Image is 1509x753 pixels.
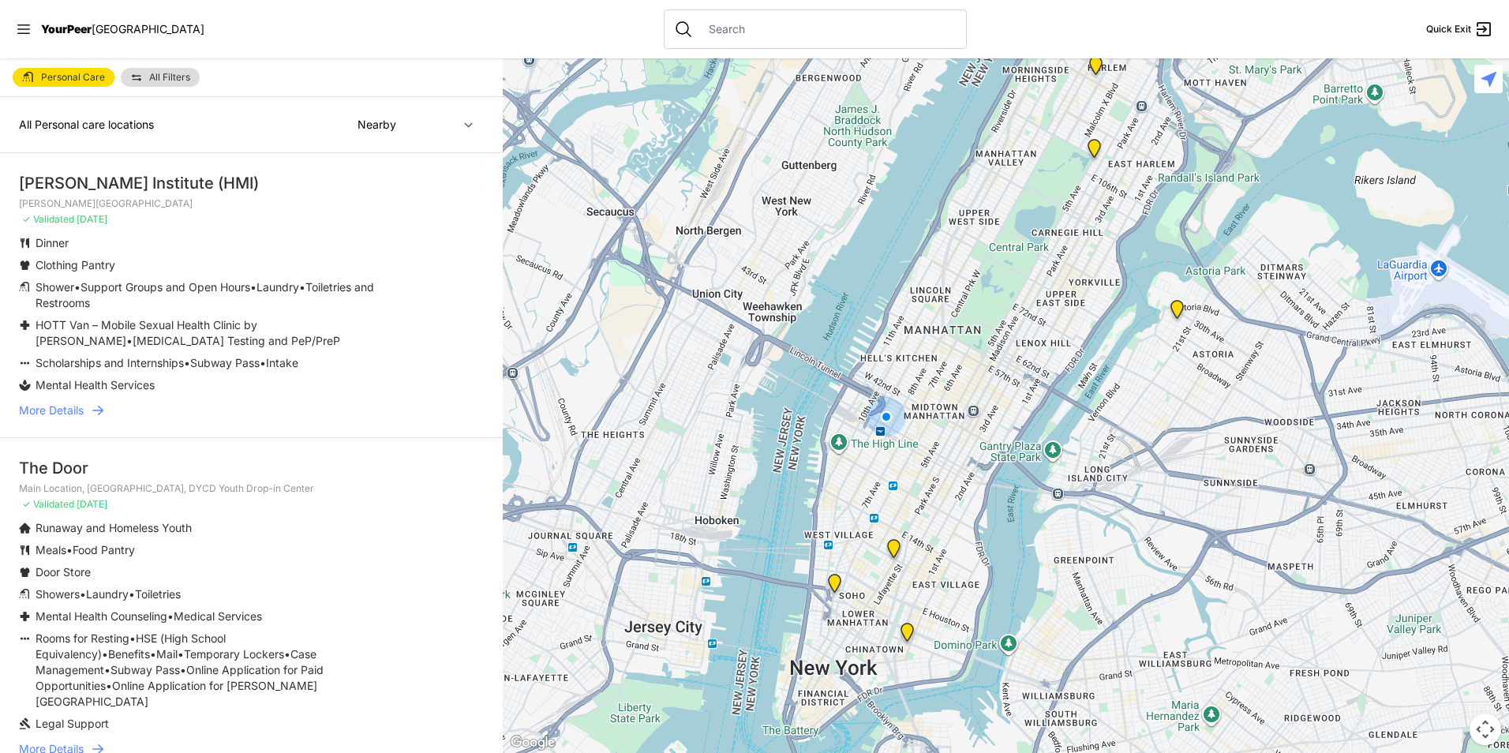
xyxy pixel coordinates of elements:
[19,403,484,418] a: More Details
[284,647,290,661] span: •
[41,73,105,82] span: Personal Care
[178,647,184,661] span: •
[256,280,299,294] span: Laundry
[19,118,154,131] span: All Personal care locations
[102,647,108,661] span: •
[184,647,284,661] span: Temporary Lockers
[41,22,92,36] span: YourPeer
[36,631,129,645] span: Rooms for Resting
[66,543,73,556] span: •
[36,543,66,556] span: Meals
[86,587,129,601] span: Laundry
[184,356,190,369] span: •
[1426,23,1471,36] span: Quick Exit
[266,356,298,369] span: Intake
[250,280,256,294] span: •
[1086,56,1106,81] div: Uptown/Harlem DYCD Youth Drop-in Center
[129,587,135,601] span: •
[174,609,262,623] span: Medical Services
[13,68,114,87] a: Personal Care
[135,587,181,601] span: Toiletries
[825,574,844,599] div: Main Location, SoHo, DYCD Youth Drop-in Center
[149,73,190,82] span: All Filters
[19,482,484,495] p: Main Location, [GEOGRAPHIC_DATA], DYCD Youth Drop-in Center
[77,213,107,225] span: [DATE]
[699,21,957,37] input: Search
[81,280,250,294] span: Support Groups and Open Hours
[74,280,81,294] span: •
[92,22,204,36] span: [GEOGRAPHIC_DATA]
[73,543,135,556] span: Food Pantry
[36,521,192,534] span: Runaway and Homeless Youth
[36,258,115,272] span: Clothing Pantry
[126,334,133,347] span: •
[867,397,906,436] div: You are here!
[22,213,74,225] span: ✓ Validated
[19,197,484,210] p: [PERSON_NAME][GEOGRAPHIC_DATA]
[36,679,317,708] span: Online Application for [PERSON_NAME][GEOGRAPHIC_DATA]
[36,717,109,730] span: Legal Support
[108,647,150,661] span: Benefits
[36,318,257,347] span: HOTT Van – Mobile Sexual Health Clinic by [PERSON_NAME]
[167,609,174,623] span: •
[260,356,266,369] span: •
[36,378,155,391] span: Mental Health Services
[36,609,167,623] span: Mental Health Counseling
[507,732,559,753] img: Google
[104,663,110,676] span: •
[150,647,156,661] span: •
[190,356,260,369] span: Subway Pass
[1084,139,1104,164] div: Manhattan
[180,663,186,676] span: •
[110,663,180,676] span: Subway Pass
[133,334,340,347] span: [MEDICAL_DATA] Testing and PeP/PreP
[897,623,917,648] div: Lower East Side Youth Drop-in Center. Yellow doors with grey buzzer on the right
[884,539,904,564] div: Harvey Milk High School
[1470,714,1501,745] button: Map camera controls
[19,172,484,194] div: [PERSON_NAME] Institute (HMI)
[22,498,74,510] span: ✓ Validated
[36,280,74,294] span: Shower
[36,236,69,249] span: Dinner
[80,587,86,601] span: •
[19,457,484,479] div: The Door
[36,356,184,369] span: Scholarships and Internships
[36,565,91,579] span: Door Store
[507,732,559,753] a: Open this area in Google Maps (opens a new window)
[36,587,80,601] span: Showers
[106,679,112,692] span: •
[121,68,200,87] a: All Filters
[19,403,84,418] span: More Details
[129,631,136,645] span: •
[41,24,204,34] a: YourPeer[GEOGRAPHIC_DATA]
[299,280,305,294] span: •
[156,647,178,661] span: Mail
[1426,20,1493,39] a: Quick Exit
[77,498,107,510] span: [DATE]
